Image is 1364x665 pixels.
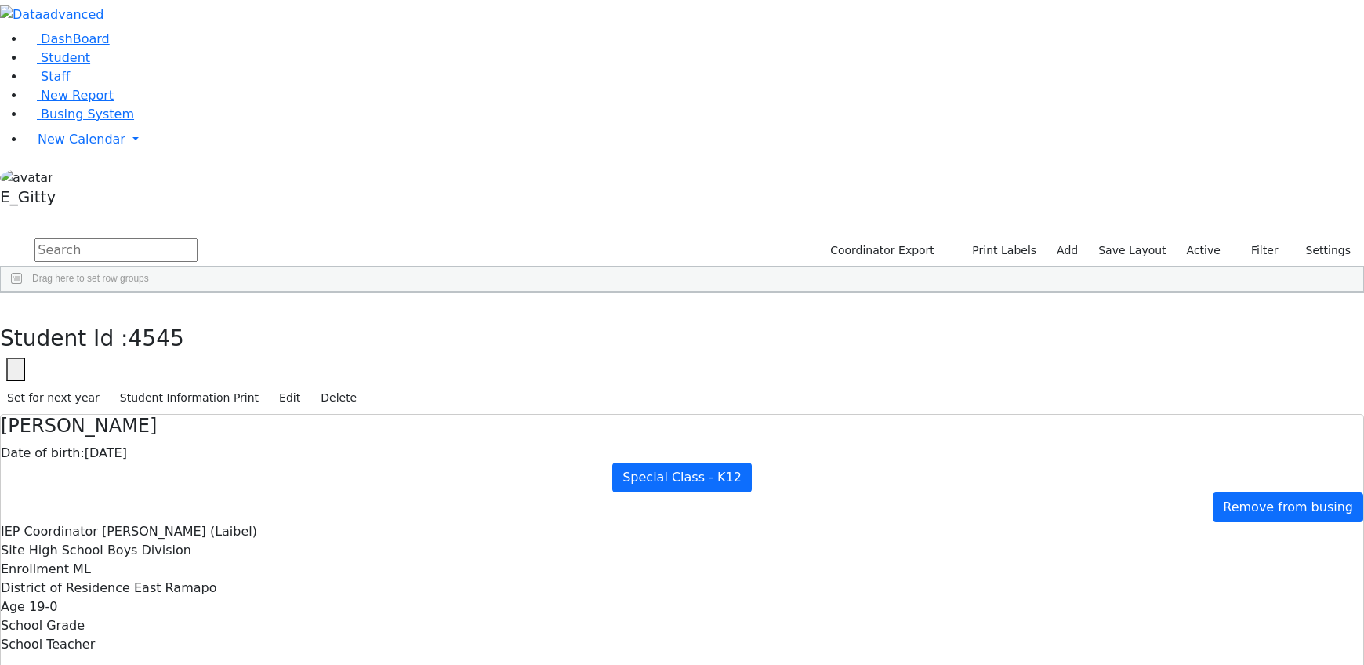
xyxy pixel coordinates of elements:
[113,386,266,410] button: Student Information Print
[41,107,134,122] span: Busing System
[1050,238,1085,263] a: Add
[25,107,134,122] a: Busing System
[1,616,85,635] label: School Grade
[1,541,25,560] label: Site
[102,524,257,539] span: [PERSON_NAME] (Laibel)
[73,561,91,576] span: ML
[25,31,110,46] a: DashBoard
[954,238,1043,263] button: Print Labels
[1,522,98,541] label: IEP Coordinator
[25,88,114,103] a: New Report
[134,580,217,595] span: East Ramapo
[1,444,85,463] label: Date of birth:
[1213,492,1363,522] a: Remove from busing
[1,579,130,598] label: District of Residence
[1180,238,1228,263] label: Active
[25,124,1364,155] a: New Calendar
[1091,238,1173,263] button: Save Layout
[129,325,184,351] span: 4545
[41,88,114,103] span: New Report
[34,238,198,262] input: Search
[29,543,191,558] span: High School Boys Division
[32,273,149,284] span: Drag here to set row groups
[41,50,90,65] span: Student
[29,599,57,614] span: 19-0
[1,598,25,616] label: Age
[314,386,364,410] button: Delete
[25,50,90,65] a: Student
[1,560,69,579] label: Enrollment
[1,444,1363,463] div: [DATE]
[1231,238,1286,263] button: Filter
[612,463,752,492] a: Special Class - K12
[1,415,1363,438] h4: [PERSON_NAME]
[1286,238,1358,263] button: Settings
[820,238,941,263] button: Coordinator Export
[41,31,110,46] span: DashBoard
[272,386,307,410] button: Edit
[38,132,125,147] span: New Calendar
[25,69,70,84] a: Staff
[1,635,95,654] label: School Teacher
[41,69,70,84] span: Staff
[1223,500,1353,514] span: Remove from busing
